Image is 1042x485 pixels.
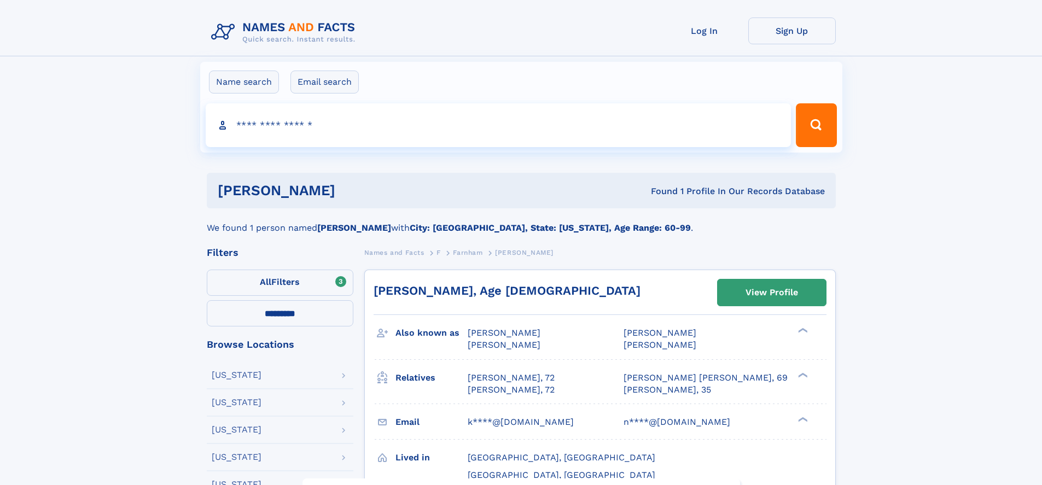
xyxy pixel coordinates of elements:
[795,416,808,423] div: ❯
[436,246,441,259] a: F
[468,384,555,396] a: [PERSON_NAME], 72
[212,398,261,407] div: [US_STATE]
[395,413,468,431] h3: Email
[718,279,826,306] a: View Profile
[624,372,788,384] a: [PERSON_NAME] [PERSON_NAME], 69
[317,223,391,233] b: [PERSON_NAME]
[468,340,540,350] span: [PERSON_NAME]
[468,452,655,463] span: [GEOGRAPHIC_DATA], [GEOGRAPHIC_DATA]
[468,372,555,384] a: [PERSON_NAME], 72
[374,284,641,297] a: [PERSON_NAME], Age [DEMOGRAPHIC_DATA]
[212,425,261,434] div: [US_STATE]
[260,277,271,287] span: All
[453,246,482,259] a: Farnham
[207,17,364,47] img: Logo Names and Facts
[395,448,468,467] h3: Lived in
[624,340,696,350] span: [PERSON_NAME]
[495,249,554,256] span: [PERSON_NAME]
[206,103,791,147] input: search input
[395,369,468,387] h3: Relatives
[661,17,748,44] a: Log In
[795,371,808,378] div: ❯
[746,280,798,305] div: View Profile
[212,371,261,379] div: [US_STATE]
[364,246,424,259] a: Names and Facts
[468,470,655,480] span: [GEOGRAPHIC_DATA], [GEOGRAPHIC_DATA]
[493,185,825,197] div: Found 1 Profile In Our Records Database
[207,270,353,296] label: Filters
[410,223,691,233] b: City: [GEOGRAPHIC_DATA], State: [US_STATE], Age Range: 60-99
[453,249,482,256] span: Farnham
[290,71,359,94] label: Email search
[209,71,279,94] label: Name search
[748,17,836,44] a: Sign Up
[212,453,261,461] div: [US_STATE]
[395,324,468,342] h3: Also known as
[624,384,711,396] a: [PERSON_NAME], 35
[468,328,540,338] span: [PERSON_NAME]
[624,328,696,338] span: [PERSON_NAME]
[207,340,353,349] div: Browse Locations
[207,248,353,258] div: Filters
[436,249,441,256] span: F
[795,327,808,334] div: ❯
[796,103,836,147] button: Search Button
[207,208,836,235] div: We found 1 person named with .
[218,184,493,197] h1: [PERSON_NAME]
